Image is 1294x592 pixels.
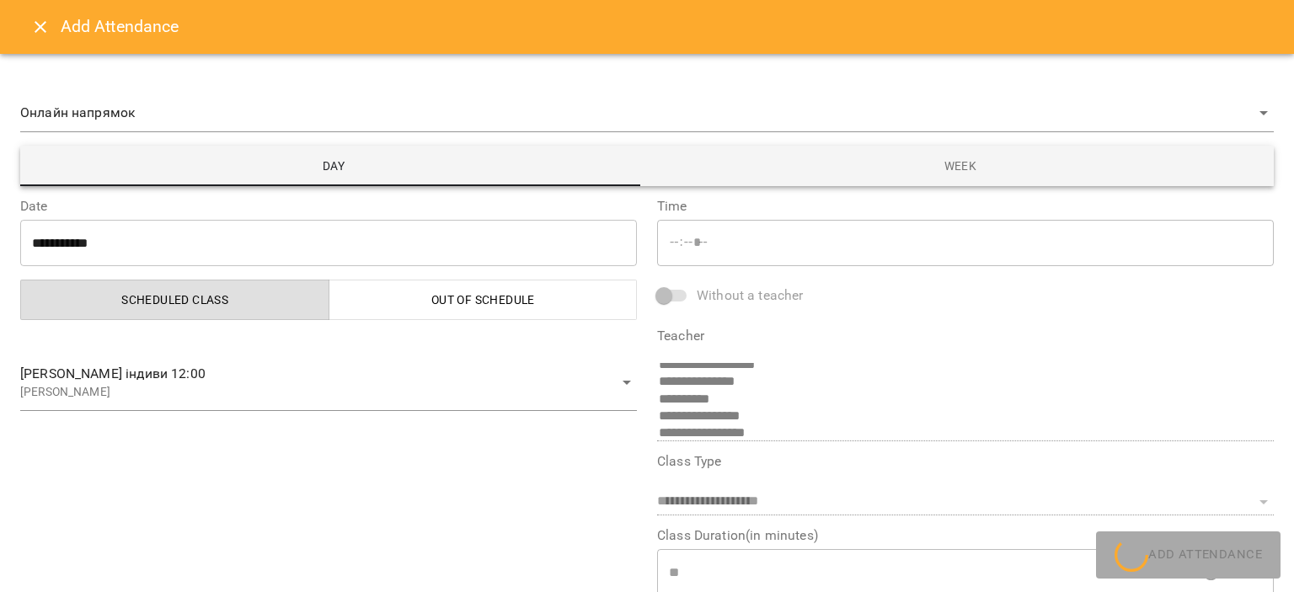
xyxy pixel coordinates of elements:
div: [PERSON_NAME] індиви 12:00[PERSON_NAME] [20,354,637,411]
label: Class Type [657,455,1274,468]
button: Scheduled class [20,280,329,320]
label: Class Duration(in minutes) [657,529,1274,542]
p: [PERSON_NAME] [20,384,617,401]
span: [PERSON_NAME] індиви 12:00 [20,364,617,384]
span: Day [30,156,637,176]
label: Date [20,200,637,213]
span: Онлайн напрямок [20,103,1254,123]
span: Scheduled class [31,290,319,310]
button: Out of Schedule [329,280,638,320]
button: Close [20,7,61,47]
span: Without a teacher [697,285,804,306]
h6: Add Attendance [61,13,179,40]
span: Out of Schedule [340,290,628,310]
label: Time [657,200,1274,213]
label: Teacher [657,329,1274,343]
span: Week [657,156,1264,176]
div: Онлайн напрямок [20,94,1274,132]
